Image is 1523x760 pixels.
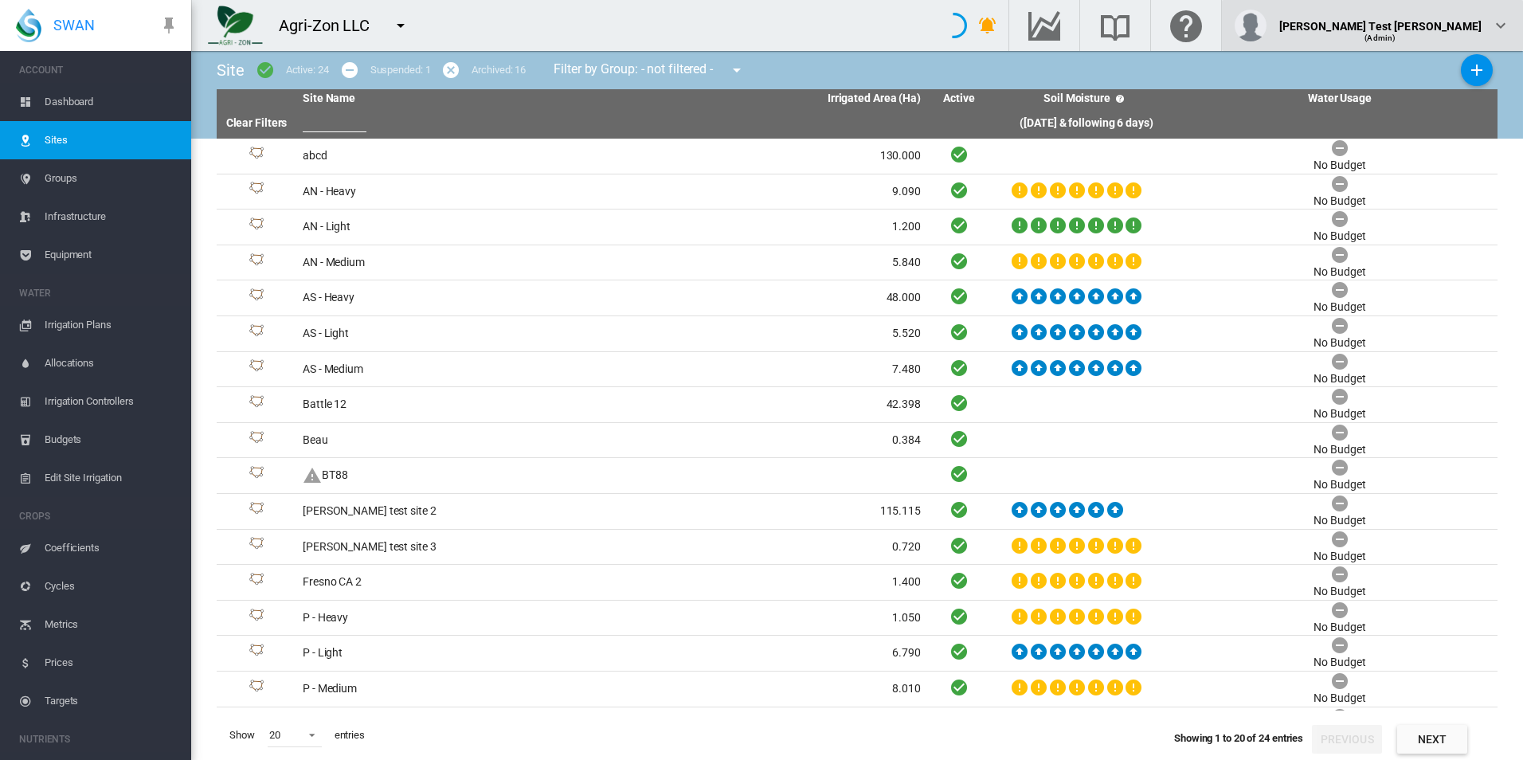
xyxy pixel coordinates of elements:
div: Site Id: 10448 [223,609,290,628]
div: No Budget [1314,584,1365,600]
img: 1.svg [247,253,266,272]
td: Fresno CA 2 [296,565,612,600]
div: No Budget [1314,371,1365,387]
img: 1.svg [247,147,266,166]
div: Site Id: 47485 [223,395,290,414]
td: 0.720 [612,530,927,565]
button: icon-bell-ring [972,10,1004,41]
td: QA Site July [296,707,612,742]
div: No Budget [1314,620,1365,636]
div: No Budget [1314,229,1365,245]
tr: Site Id: 10441 AS - Heavy 48.000 No Budget [217,280,1498,316]
img: 1.svg [247,466,266,485]
div: Site Id: 10444 [223,217,290,237]
tr: Site Id: 47915 QA Site July 2.251 No Budget [217,707,1498,743]
button: Add New Site, define start date [1461,54,1493,86]
img: 1.svg [247,359,266,378]
span: Irrigation Plans [45,306,178,344]
td: AN - Heavy [296,174,612,210]
td: AN - Medium [296,245,612,280]
span: Dashboard [45,83,178,121]
div: [PERSON_NAME] Test [PERSON_NAME] [1279,12,1482,28]
td: P - Heavy [296,601,612,636]
button: icon-menu-down [721,54,753,86]
span: (Admin) [1364,33,1396,42]
md-icon: icon-plus [1467,61,1486,80]
div: No Budget [1314,406,1365,422]
div: No Budget [1314,335,1365,351]
div: No Budget [1314,194,1365,210]
button: icon-menu-down [385,10,417,41]
tr: Site Id: 10447 P - Medium 8.010 No Budget [217,672,1498,707]
img: 1.svg [247,573,266,592]
img: 1.svg [247,288,266,308]
tr: Site Id: 44549 abcd 130.000 No Budget [217,139,1498,174]
td: 115.115 [612,494,927,529]
td: AS - Light [296,316,612,351]
div: Site Id: 47443 [223,502,290,521]
md-icon: icon-checkbox-marked-circle [256,61,275,80]
th: Active [927,89,991,108]
div: No Budget [1314,158,1365,174]
div: No Budget [1314,264,1365,280]
td: 9.090 [612,174,927,210]
span: Equipment [45,236,178,274]
img: 1.svg [247,609,266,628]
img: 1.svg [247,324,266,343]
md-icon: icon-chevron-down [1491,16,1510,35]
div: Agri-Zon LLC [279,14,384,37]
img: 1.svg [247,502,266,521]
td: 5.520 [612,316,927,351]
td: AS - Medium [296,352,612,387]
div: No Budget [1314,442,1365,458]
span: NUTRIENTS [19,727,178,752]
tr: Site Id: 10440 AN - Heavy 9.090 No Budget [217,174,1498,210]
td: 1.200 [612,210,927,245]
div: Archived: 16 [472,63,526,77]
td: [PERSON_NAME] test site 2 [296,494,612,529]
tr: Site Id: 10446 P - Light 6.790 No Budget [217,636,1498,672]
div: Site Id: 10446 [223,644,290,663]
span: Edit Site Irrigation [45,459,178,497]
img: 1.svg [247,431,266,450]
td: 6.790 [612,636,927,671]
img: 1.svg [247,395,266,414]
md-icon: icon-menu-down [391,16,410,35]
div: No Budget [1314,513,1365,529]
img: 1.svg [247,644,266,663]
th: Water Usage [1182,89,1498,108]
span: Targets [45,682,178,720]
a: Clear Filters [226,116,288,129]
tr: Site Id: 47485 Battle 12 42.398 No Budget [217,387,1498,423]
md-icon: icon-bell-ring [978,16,997,35]
img: 1.svg [247,182,266,201]
div: Site Id: 44549 [223,147,290,166]
tr: Site Id: 48769 This site has not been mappedBT88 No Budget [217,458,1498,494]
td: 2.251 [612,707,927,742]
div: Site Id: 10440 [223,182,290,201]
div: Site Id: 47745 [223,431,290,450]
md-icon: Go to the Data Hub [1025,16,1063,35]
td: 5.840 [612,245,927,280]
img: 1.svg [247,537,266,556]
th: ([DATE] & following 6 days) [991,108,1182,139]
span: Cycles [45,567,178,605]
img: 1.svg [247,217,266,237]
div: Site Id: 10445 [223,324,290,343]
span: Infrastructure [45,198,178,236]
img: 1.svg [247,680,266,699]
th: Irrigated Area (Ha) [612,89,927,108]
span: Show [223,722,261,749]
th: Soil Moisture [991,89,1182,108]
md-icon: icon-cancel [441,61,460,80]
div: No Budget [1314,549,1365,565]
span: Coefficients [45,529,178,567]
td: AS - Heavy [296,280,612,315]
div: Site Id: 10447 [223,680,290,699]
span: Irrigation Controllers [45,382,178,421]
div: No Budget [1314,477,1365,493]
tr: Site Id: 47443 [PERSON_NAME] test site 2 115.115 No Budget [217,494,1498,530]
tr: Site Id: 47745 Beau 0.384 No Budget [217,423,1498,459]
th: Site Name [296,89,612,108]
div: No Budget [1314,655,1365,671]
